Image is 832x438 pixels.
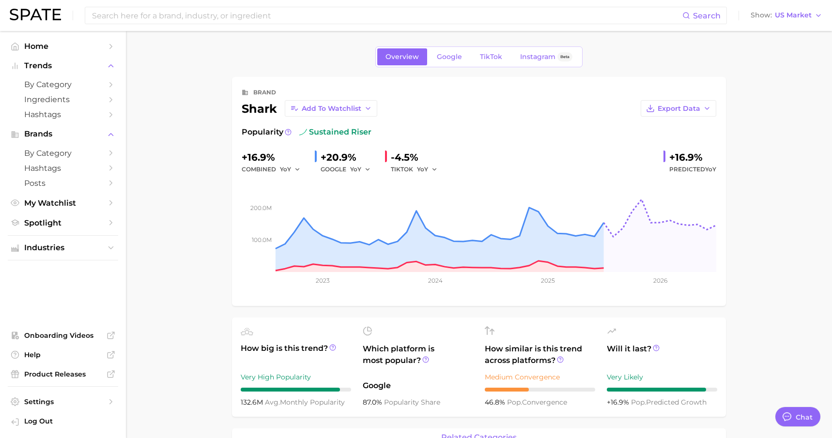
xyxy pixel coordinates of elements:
[24,218,102,227] span: Spotlight
[265,398,345,407] span: monthly popularity
[384,398,440,407] span: popularity share
[607,343,717,366] span: Will it last?
[8,176,118,191] a: Posts
[748,9,825,22] button: ShowUS Market
[24,179,102,188] span: Posts
[280,165,291,173] span: YoY
[242,150,307,165] div: +16.9%
[541,277,555,284] tspan: 2025
[285,100,377,117] button: Add to Watchlist
[8,77,118,92] a: by Category
[24,42,102,51] span: Home
[24,243,102,252] span: Industries
[241,398,265,407] span: 132.6m
[8,414,118,430] a: Log out. Currently logged in with e-mail pryan@sharkninja.com.
[658,105,700,113] span: Export Data
[751,13,772,18] span: Show
[512,48,581,65] a: InstagramBeta
[10,9,61,20] img: SPATE
[8,215,118,230] a: Spotlight
[265,398,280,407] abbr: average
[8,241,118,255] button: Industries
[350,164,371,175] button: YoY
[485,388,595,392] div: 4 / 10
[693,11,721,20] span: Search
[485,371,595,383] div: Medium Convergence
[705,166,716,173] span: YoY
[472,48,510,65] a: TikTok
[91,7,682,24] input: Search here for a brand, industry, or ingredient
[417,165,428,173] span: YoY
[8,146,118,161] a: by Category
[280,164,301,175] button: YoY
[385,53,419,61] span: Overview
[560,53,570,61] span: Beta
[321,150,377,165] div: +20.9%
[302,105,361,113] span: Add to Watchlist
[8,367,118,381] a: Product Releases
[321,164,377,175] div: GOOGLE
[8,394,118,409] a: Settings
[8,196,118,211] a: My Watchlist
[24,110,102,119] span: Hashtags
[607,388,717,392] div: 9 / 10
[417,164,438,175] button: YoY
[377,48,427,65] a: Overview
[24,130,102,138] span: Brands
[8,59,118,73] button: Trends
[8,347,118,362] a: Help
[24,164,102,173] span: Hashtags
[24,417,110,425] span: Log Out
[631,398,707,407] span: predicted growth
[507,398,522,407] abbr: popularity index
[8,39,118,54] a: Home
[363,343,473,375] span: Which platform is most popular?
[641,100,716,117] button: Export Data
[507,398,567,407] span: convergence
[775,13,812,18] span: US Market
[316,277,330,284] tspan: 2023
[429,48,470,65] a: Google
[8,107,118,122] a: Hashtags
[520,53,555,61] span: Instagram
[653,277,667,284] tspan: 2026
[242,100,377,117] div: shark
[24,61,102,70] span: Trends
[480,53,502,61] span: TikTok
[24,95,102,104] span: Ingredients
[607,398,631,407] span: +16.9%
[363,380,473,392] span: Google
[485,343,595,366] span: How similar is this trend across platforms?
[391,164,444,175] div: TIKTOK
[363,398,384,407] span: 87.0%
[24,149,102,158] span: by Category
[24,80,102,89] span: by Category
[24,331,102,340] span: Onboarding Videos
[241,343,351,366] span: How big is this trend?
[391,150,444,165] div: -4.5%
[669,150,716,165] div: +16.9%
[24,397,102,406] span: Settings
[437,53,462,61] span: Google
[299,126,371,138] span: sustained riser
[24,198,102,208] span: My Watchlist
[241,388,351,392] div: 9 / 10
[242,126,283,138] span: Popularity
[669,164,716,175] span: Predicted
[8,127,118,141] button: Brands
[299,128,307,136] img: sustained riser
[24,370,102,378] span: Product Releases
[428,277,443,284] tspan: 2024
[253,87,276,98] div: brand
[631,398,646,407] abbr: popularity index
[8,161,118,176] a: Hashtags
[24,350,102,359] span: Help
[607,371,717,383] div: Very Likely
[8,328,118,343] a: Onboarding Videos
[8,92,118,107] a: Ingredients
[242,164,307,175] div: combined
[350,165,361,173] span: YoY
[485,398,507,407] span: 46.8%
[241,371,351,383] div: Very High Popularity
